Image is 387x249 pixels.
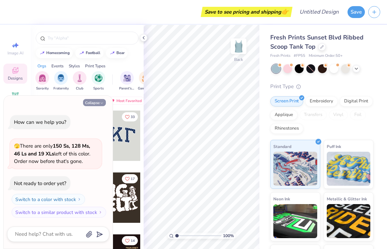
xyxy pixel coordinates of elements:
div: football [86,51,100,55]
button: football [75,48,103,58]
div: Print Types [85,63,106,69]
img: trend_line.gif [79,51,84,55]
button: filter button [35,71,49,91]
div: Print Type [270,83,373,90]
div: Back [234,56,243,63]
span: Fraternity [53,86,69,91]
div: Digital Print [340,96,373,106]
span: # FP55 [294,53,305,59]
button: bear [106,48,128,58]
button: filter button [53,71,69,91]
span: 🫣 [14,143,20,149]
img: Game Day Image [142,74,150,82]
div: filter for Game Day [138,71,154,91]
span: Game Day [138,86,154,91]
div: filter for Fraternity [53,71,69,91]
button: Like [122,112,138,121]
img: Back [232,39,245,53]
div: filter for Sorority [35,71,49,91]
button: Like [122,236,138,245]
img: Switch to a similar product with stock [98,210,102,214]
img: Parent's Weekend Image [123,74,131,82]
input: Untitled Design [294,5,344,19]
img: Club Image [76,74,83,82]
img: trend_line.gif [39,51,45,55]
span: Sorority [36,86,49,91]
img: Sorority Image [38,74,46,82]
span: 14 [131,239,135,243]
div: Foil [350,110,366,120]
span: Standard [273,143,291,150]
span: Metallic & Glitter Ink [327,195,367,202]
span: Sports [93,86,104,91]
img: Fraternity Image [57,74,65,82]
span: 17 [131,177,135,181]
img: Switch to a color with stock [77,197,81,201]
img: Metallic & Glitter Ink [327,204,371,238]
span: Fresh Prints Sunset Blvd Ribbed Scoop Tank Top [270,33,364,51]
span: There are only left of this color. Order now before that's gone. [14,143,90,165]
div: Transfers [300,110,327,120]
div: Applique [270,110,297,120]
img: trend_line.gif [110,51,115,55]
img: Sports Image [95,74,102,82]
div: Most Favorited [107,97,145,105]
span: Parent's Weekend [119,86,135,91]
div: Screen Print [270,96,303,106]
img: Neon Ink [273,204,317,238]
img: Puff Ink [327,152,371,186]
span: Image AI [7,50,23,56]
div: How can we help you? [14,119,66,126]
div: Vinyl [329,110,348,120]
span: 100 % [223,233,234,239]
span: 33 [131,115,135,119]
span: Puff Ink [327,143,341,150]
strong: 150 Ss, 128 Ms, 46 Ls and 19 XLs [14,143,90,157]
button: filter button [119,71,135,91]
button: Collapse [83,99,106,106]
img: Standard [273,152,317,186]
span: Club [76,86,83,91]
div: Embroidery [305,96,338,106]
div: filter for Parent's Weekend [119,71,135,91]
div: filter for Sports [92,71,105,91]
input: Try "Alpha" [47,35,134,41]
span: Fresh Prints [270,53,290,59]
button: Like [122,174,138,183]
button: filter button [92,71,105,91]
button: filter button [138,71,154,91]
button: filter button [73,71,86,91]
button: Save [348,6,365,18]
button: Switch to a similar product with stock [12,207,106,218]
div: bear [116,51,125,55]
button: homecoming [36,48,73,58]
button: Switch to a color with stock [12,194,85,205]
span: Designs [8,76,23,81]
div: Events [51,63,64,69]
div: Styles [69,63,80,69]
div: Orgs [37,63,46,69]
span: Minimum Order: 50 + [309,53,343,59]
span: 👉 [281,7,289,16]
div: homecoming [46,51,70,55]
div: Save to see pricing and shipping [203,7,291,17]
div: Not ready to order yet? [14,180,66,187]
div: filter for Club [73,71,86,91]
span: Neon Ink [273,195,290,202]
div: Rhinestones [270,123,303,134]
